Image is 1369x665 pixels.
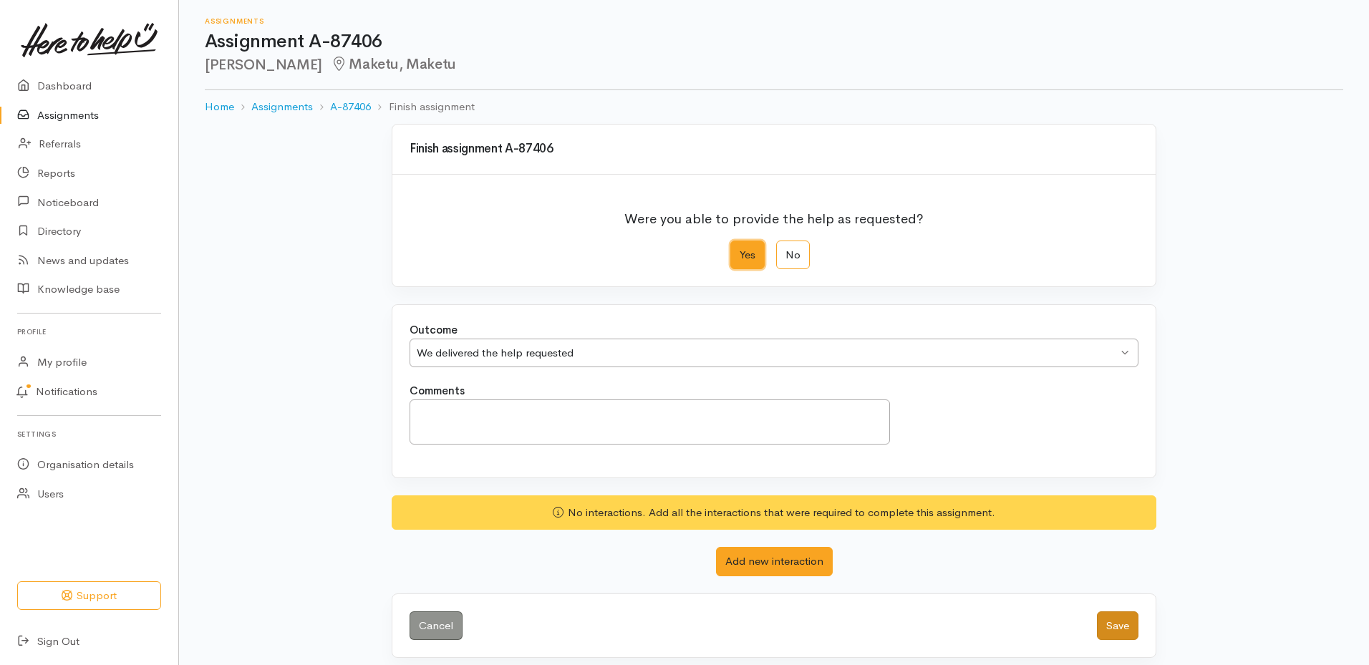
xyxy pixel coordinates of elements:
[410,142,1138,156] h3: Finish assignment A-87406
[205,17,1343,25] h6: Assignments
[417,345,1118,361] div: We delivered the help requested
[205,57,1343,73] h2: [PERSON_NAME]
[624,200,924,229] p: Were you able to provide the help as requested?
[410,322,458,339] label: Outcome
[392,495,1156,530] div: No interactions. Add all the interactions that were required to complete this assignment.
[776,241,810,270] label: No
[716,547,833,576] button: Add new interaction
[17,424,161,444] h6: Settings
[205,99,234,115] a: Home
[331,55,456,73] span: Maketu, Maketu
[410,611,463,641] a: Cancel
[330,99,371,115] a: A-87406
[205,31,1343,52] h1: Assignment A-87406
[17,322,161,341] h6: Profile
[371,99,474,115] li: Finish assignment
[17,581,161,611] button: Support
[730,241,765,270] label: Yes
[1097,611,1138,641] button: Save
[410,383,465,399] label: Comments
[205,90,1343,124] nav: breadcrumb
[251,99,313,115] a: Assignments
